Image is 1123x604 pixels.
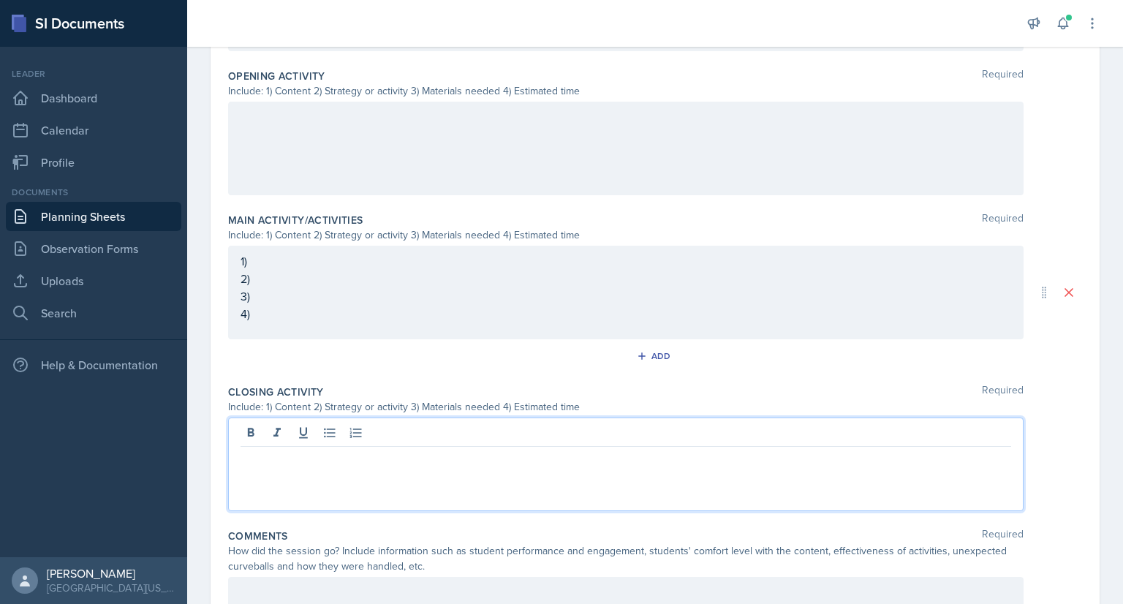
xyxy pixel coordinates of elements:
[228,543,1024,574] div: How did the session go? Include information such as student performance and engagement, students'...
[6,148,181,177] a: Profile
[6,67,181,80] div: Leader
[6,234,181,263] a: Observation Forms
[228,83,1024,99] div: Include: 1) Content 2) Strategy or activity 3) Materials needed 4) Estimated time
[241,270,1011,287] p: 2)
[47,581,175,595] div: [GEOGRAPHIC_DATA][US_STATE] in [GEOGRAPHIC_DATA]
[982,69,1024,83] span: Required
[228,399,1024,415] div: Include: 1) Content 2) Strategy or activity 3) Materials needed 4) Estimated time
[241,287,1011,305] p: 3)
[47,566,175,581] div: [PERSON_NAME]
[6,116,181,145] a: Calendar
[6,186,181,199] div: Documents
[982,213,1024,227] span: Required
[228,385,324,399] label: Closing Activity
[241,305,1011,322] p: 4)
[982,385,1024,399] span: Required
[228,529,288,543] label: Comments
[228,69,325,83] label: Opening Activity
[632,345,679,367] button: Add
[640,350,671,362] div: Add
[6,202,181,231] a: Planning Sheets
[228,213,363,227] label: Main Activity/Activities
[6,266,181,295] a: Uploads
[6,350,181,380] div: Help & Documentation
[6,298,181,328] a: Search
[228,227,1024,243] div: Include: 1) Content 2) Strategy or activity 3) Materials needed 4) Estimated time
[6,83,181,113] a: Dashboard
[241,252,1011,270] p: 1)
[982,529,1024,543] span: Required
